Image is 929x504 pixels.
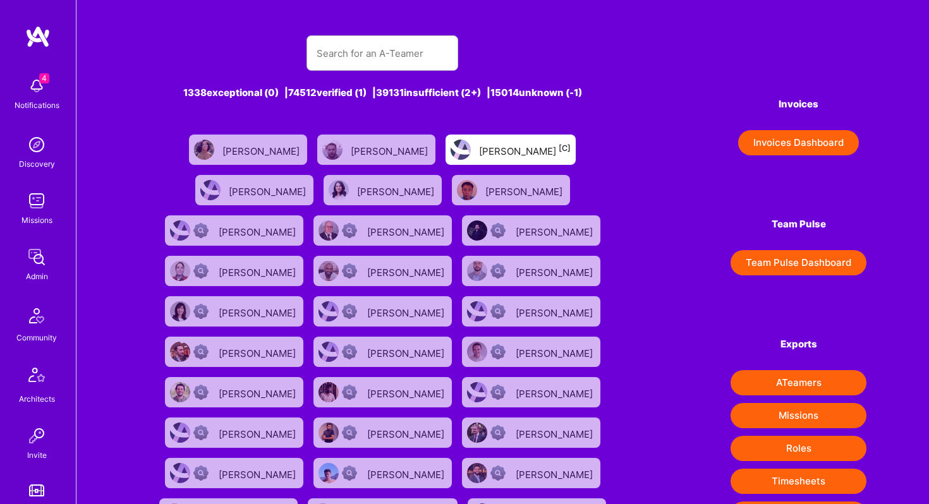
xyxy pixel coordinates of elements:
div: [PERSON_NAME] [351,141,430,158]
a: User AvatarNot Scrubbed[PERSON_NAME] [160,210,308,251]
img: User Avatar [467,463,487,483]
a: User AvatarNot Scrubbed[PERSON_NAME] [160,291,308,332]
a: User AvatarNot Scrubbed[PERSON_NAME] [160,251,308,291]
img: Community [21,301,52,331]
a: User AvatarNot Scrubbed[PERSON_NAME] [308,412,457,453]
img: User Avatar [170,382,190,402]
div: [PERSON_NAME] [516,303,595,320]
a: User AvatarNot Scrubbed[PERSON_NAME] [457,372,605,412]
sup: [C] [559,143,571,153]
a: User AvatarNot Scrubbed[PERSON_NAME] [308,453,457,493]
div: [PERSON_NAME] [357,182,437,198]
div: [PERSON_NAME] [219,384,298,400]
a: User AvatarNot Scrubbed[PERSON_NAME] [160,453,308,493]
div: [PERSON_NAME] [516,424,595,441]
div: [PERSON_NAME] [229,182,308,198]
div: [PERSON_NAME] [485,182,565,198]
input: Search for an A-Teamer [317,37,448,69]
a: User AvatarNot Scrubbed[PERSON_NAME] [457,291,605,332]
div: Architects [19,392,55,405]
img: User Avatar [170,261,190,281]
img: Not Scrubbed [193,304,209,319]
div: [PERSON_NAME] [219,424,298,441]
div: [PERSON_NAME] [516,344,595,360]
div: [PERSON_NAME] [516,465,595,481]
img: User Avatar [467,261,487,281]
a: User AvatarNot Scrubbed[PERSON_NAME] [457,210,605,251]
img: Not Scrubbed [193,263,209,279]
button: Timesheets [731,469,866,494]
a: User Avatar[PERSON_NAME][C] [440,129,581,170]
a: Invoices Dashboard [731,130,866,155]
button: ATeamers [731,370,866,395]
div: [PERSON_NAME] [367,263,447,279]
div: Invite [27,448,47,462]
a: User AvatarNot Scrubbed[PERSON_NAME] [308,332,457,372]
img: Not Scrubbed [342,344,357,359]
img: User Avatar [319,261,339,281]
a: User AvatarNot Scrubbed[PERSON_NAME] [457,412,605,453]
img: Not Scrubbed [193,385,209,400]
div: [PERSON_NAME] [367,465,447,481]
img: User Avatar [467,382,487,402]
img: bell [24,73,49,99]
a: User AvatarNot Scrubbed[PERSON_NAME] [160,372,308,412]
div: Notifications [15,99,59,112]
img: Not Scrubbed [490,425,506,440]
img: User Avatar [200,180,221,200]
a: User Avatar[PERSON_NAME] [447,170,575,210]
button: Missions [731,403,866,428]
a: User AvatarNot Scrubbed[PERSON_NAME] [308,372,457,412]
div: [PERSON_NAME] [219,465,298,481]
img: Not Scrubbed [193,223,209,238]
img: Not Scrubbed [342,263,357,279]
a: User AvatarNot Scrubbed[PERSON_NAME] [308,291,457,332]
a: User AvatarNot Scrubbed[PERSON_NAME] [457,251,605,291]
img: User Avatar [319,382,339,402]
img: teamwork [24,188,49,213]
div: [PERSON_NAME] [516,384,595,400]
h4: Invoices [731,99,866,110]
img: Not Scrubbed [490,344,506,359]
img: User Avatar [451,140,471,160]
img: User Avatar [319,301,339,321]
img: Not Scrubbed [490,385,506,400]
div: [PERSON_NAME] [219,344,298,360]
span: 4 [39,73,49,83]
img: Not Scrubbed [193,344,209,359]
img: User Avatar [170,220,190,241]
button: Team Pulse Dashboard [731,250,866,275]
h4: Team Pulse [731,219,866,230]
img: Not Scrubbed [490,465,506,481]
div: Admin [26,270,48,283]
img: User Avatar [322,140,343,160]
img: User Avatar [194,140,214,160]
a: User Avatar[PERSON_NAME] [184,129,312,170]
a: User AvatarNot Scrubbed[PERSON_NAME] [160,332,308,372]
div: [PERSON_NAME] [367,222,447,239]
img: logo [25,25,51,48]
img: User Avatar [170,342,190,362]
img: User Avatar [467,301,487,321]
img: Not Scrubbed [342,385,357,400]
img: Not Scrubbed [342,425,357,440]
div: [PERSON_NAME] [516,222,595,239]
a: User AvatarNot Scrubbed[PERSON_NAME] [457,332,605,372]
img: User Avatar [170,423,190,443]
img: User Avatar [319,342,339,362]
div: [PERSON_NAME] [367,424,447,441]
img: Not Scrubbed [490,223,506,238]
h4: Exports [731,339,866,350]
img: Not Scrubbed [193,465,209,481]
img: Not Scrubbed [342,223,357,238]
img: Invite [24,423,49,448]
div: [PERSON_NAME] [219,222,298,239]
img: discovery [24,132,49,157]
img: User Avatar [170,301,190,321]
img: User Avatar [319,463,339,483]
img: Not Scrubbed [193,425,209,440]
div: [PERSON_NAME] [479,141,571,158]
div: Discovery [19,157,55,171]
a: User AvatarNot Scrubbed[PERSON_NAME] [308,251,457,291]
div: [PERSON_NAME] [219,263,298,279]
